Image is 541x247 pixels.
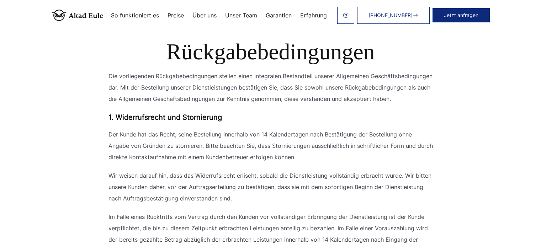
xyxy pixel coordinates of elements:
span: Der Kunde hat das Recht, seine Bestellung innerhalb von 14 Kalendertagen nach Bestätigung der Bes... [108,131,433,161]
img: logo [52,10,104,21]
a: Preise [168,12,184,18]
a: So funktioniert es [111,12,159,18]
h1: Rückgabebedingungen [60,39,481,65]
a: [PHONE_NUMBER] [357,7,430,24]
b: 1. Widerrufsrecht und Stornierung [108,113,222,122]
a: Garantien [266,12,292,18]
img: email [343,12,349,18]
button: Jetzt anfragen [433,8,490,22]
span: Die vorliegenden Rückgabebedingungen stellen einen integralen Bestandteil unserer Allgemeinen Ges... [108,73,433,102]
a: Unser Team [225,12,257,18]
a: Erfahrung [300,12,327,18]
span: [PHONE_NUMBER] [368,12,413,18]
a: Über uns [192,12,217,18]
span: Wir weisen darauf hin, dass das Widerrufsrecht erlischt, sobald die Dienstleistung vollständig er... [108,172,431,202]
